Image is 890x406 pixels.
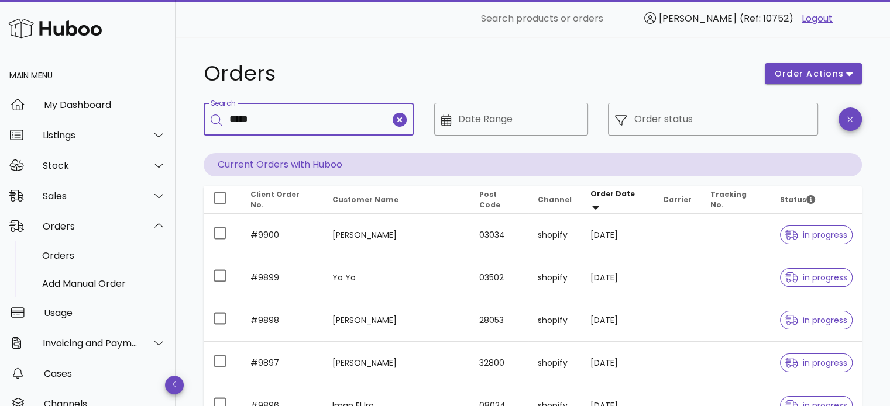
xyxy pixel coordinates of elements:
td: 28053 [470,299,528,342]
td: [PERSON_NAME] [323,342,470,384]
p: Current Orders with Huboo [204,153,862,176]
span: (Ref: 10752) [740,12,793,25]
button: order actions [765,63,862,84]
span: in progress [785,316,847,324]
td: 32800 [470,342,528,384]
div: Orders [42,250,166,261]
span: Customer Name [332,195,398,204]
span: Channel [538,195,572,204]
td: #9898 [241,299,323,342]
span: [PERSON_NAME] [659,12,737,25]
td: #9897 [241,342,323,384]
th: Client Order No. [241,186,323,214]
td: #9900 [241,214,323,256]
a: Logout [802,12,833,26]
td: 03034 [470,214,528,256]
td: shopify [528,342,581,384]
td: [PERSON_NAME] [323,214,470,256]
div: Usage [44,307,166,318]
td: #9899 [241,256,323,299]
td: shopify [528,256,581,299]
div: Sales [43,190,138,202]
td: Yo Yo [323,256,470,299]
td: [DATE] [581,342,654,384]
img: Huboo Logo [8,16,102,41]
div: Listings [43,130,138,141]
span: in progress [785,231,847,239]
span: in progress [785,273,847,282]
span: Tracking No. [710,189,747,210]
td: [PERSON_NAME] [323,299,470,342]
th: Customer Name [323,186,470,214]
th: Status [771,186,862,214]
div: Orders [43,221,138,232]
div: Cases [44,368,166,379]
span: Post Code [479,189,500,210]
th: Carrier [654,186,701,214]
td: [DATE] [581,256,654,299]
td: shopify [528,299,581,342]
span: in progress [785,359,847,367]
th: Post Code [470,186,528,214]
div: My Dashboard [44,99,166,110]
span: order actions [774,68,844,80]
span: Carrier [663,195,692,204]
td: 03502 [470,256,528,299]
th: Channel [528,186,581,214]
div: Stock [43,160,138,171]
td: shopify [528,214,581,256]
div: Invoicing and Payments [43,338,138,349]
h1: Orders [204,63,751,84]
div: Add Manual Order [42,278,166,289]
td: [DATE] [581,299,654,342]
span: Client Order No. [250,189,300,210]
label: Search [211,99,235,108]
button: clear icon [393,113,407,127]
span: Order Date [590,189,635,199]
th: Tracking No. [701,186,771,214]
th: Order Date: Sorted descending. Activate to remove sorting. [581,186,654,214]
span: Status [780,195,815,204]
td: [DATE] [581,214,654,256]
